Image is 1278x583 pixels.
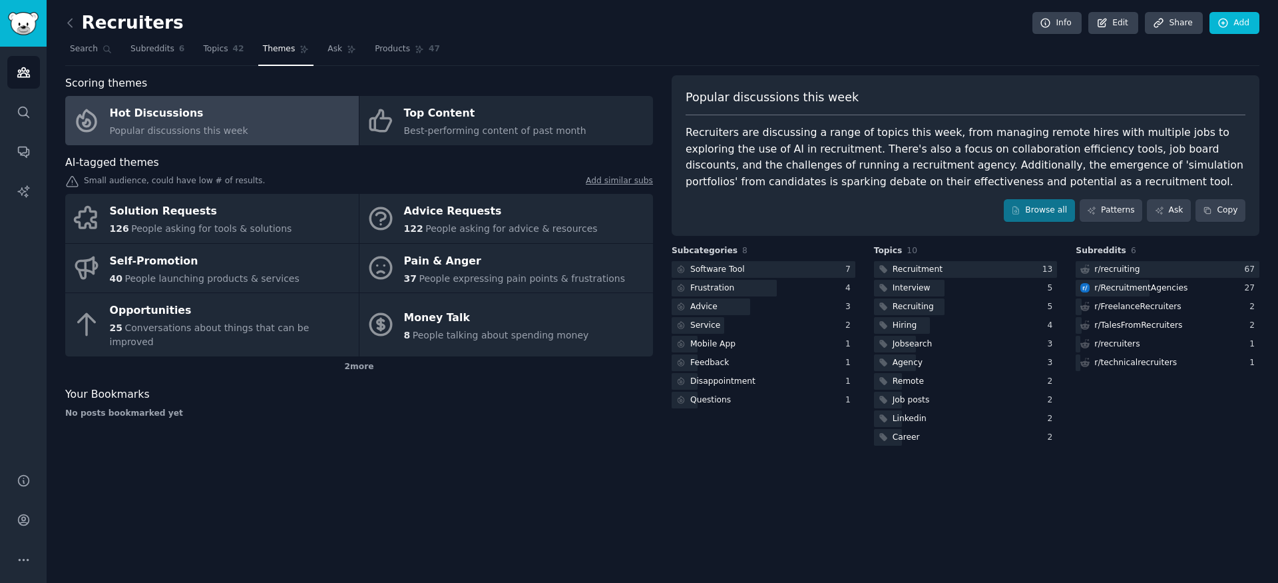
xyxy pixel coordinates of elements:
[1048,376,1058,388] div: 2
[1094,320,1182,332] div: r/ TalesFromRecruiters
[404,330,411,340] span: 8
[672,245,738,257] span: Subcategories
[1088,12,1138,35] a: Edit
[198,39,248,66] a: Topics42
[690,283,734,294] div: Frustration
[690,394,731,406] div: Questions
[359,194,653,243] a: Advice Requests122People asking for advice & resources
[65,408,653,420] div: No posts bookmarked yet
[1048,320,1058,332] div: 4
[1080,283,1090,292] img: RecruitmentAgencies
[179,43,185,55] span: 6
[1209,12,1259,35] a: Add
[690,338,736,350] div: Mobile App
[124,273,299,284] span: People launching products & services
[359,96,653,145] a: Top ContentBest-performing content of past month
[233,43,244,55] span: 42
[874,429,1058,446] a: Career2
[893,301,934,313] div: Recruiting
[1094,283,1187,294] div: r/ RecruitmentAgencies
[690,301,718,313] div: Advice
[65,356,653,378] div: 2 more
[404,125,586,136] span: Best-performing content of past month
[65,386,150,403] span: Your Bookmarks
[1076,354,1259,371] a: r/technicalrecruiters1
[65,39,116,66] a: Search
[1042,264,1058,276] div: 13
[1076,336,1259,352] a: r/recruiters1
[203,43,228,55] span: Topics
[845,301,855,313] div: 3
[429,43,440,55] span: 47
[65,13,184,34] h2: Recruiters
[1147,199,1191,222] a: Ask
[1076,261,1259,278] a: r/recruiting67
[672,280,855,296] a: Frustration4
[672,261,855,278] a: Software Tool7
[110,300,352,322] div: Opportunities
[404,201,598,223] div: Advice Requests
[65,293,359,356] a: Opportunities25Conversations about things that can be improved
[672,336,855,352] a: Mobile App1
[1048,357,1058,369] div: 3
[586,175,653,189] a: Add similar subs
[672,354,855,371] a: Feedback1
[110,322,122,333] span: 25
[845,283,855,294] div: 4
[672,298,855,315] a: Advice3
[893,413,927,425] div: Linkedin
[1244,283,1259,294] div: 27
[845,376,855,388] div: 1
[874,373,1058,390] a: Remote2
[1080,199,1142,222] a: Patterns
[672,392,855,408] a: Questions1
[404,307,589,328] div: Money Talk
[1094,264,1140,276] div: r/ recruiting
[1048,394,1058,406] div: 2
[70,43,98,55] span: Search
[690,357,729,369] div: Feedback
[874,298,1058,315] a: Recruiting5
[110,322,310,347] span: Conversations about things that can be improved
[845,357,855,369] div: 1
[126,39,189,66] a: Subreddits6
[1249,338,1259,350] div: 1
[370,39,445,66] a: Products47
[1249,301,1259,313] div: 2
[1076,245,1126,257] span: Subreddits
[404,273,417,284] span: 37
[425,223,597,234] span: People asking for advice & resources
[845,320,855,332] div: 2
[1048,338,1058,350] div: 3
[1076,317,1259,334] a: r/TalesFromRecruiters2
[130,43,174,55] span: Subreddits
[110,103,248,125] div: Hot Discussions
[131,223,292,234] span: People asking for tools & solutions
[8,12,39,35] img: GummySearch logo
[1004,199,1075,222] a: Browse all
[327,43,342,55] span: Ask
[893,432,920,444] div: Career
[65,175,653,189] div: Small audience, could have low # of results.
[893,320,917,332] div: Hiring
[690,320,720,332] div: Service
[65,155,159,171] span: AI-tagged themes
[110,223,129,234] span: 126
[359,293,653,356] a: Money Talk8People talking about spending money
[907,246,917,255] span: 10
[742,246,747,255] span: 8
[874,261,1058,278] a: Recruitment13
[845,394,855,406] div: 1
[110,273,122,284] span: 40
[1048,413,1058,425] div: 2
[1076,298,1259,315] a: r/FreelanceRecruiters2
[323,39,361,66] a: Ask
[1094,338,1140,350] div: r/ recruiters
[686,125,1245,190] div: Recruiters are discussing a range of topics this week, from managing remote hires with multiple j...
[375,43,410,55] span: Products
[258,39,314,66] a: Themes
[690,376,755,388] div: Disappointment
[1048,432,1058,444] div: 2
[874,410,1058,427] a: Linkedin2
[893,357,923,369] div: Agency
